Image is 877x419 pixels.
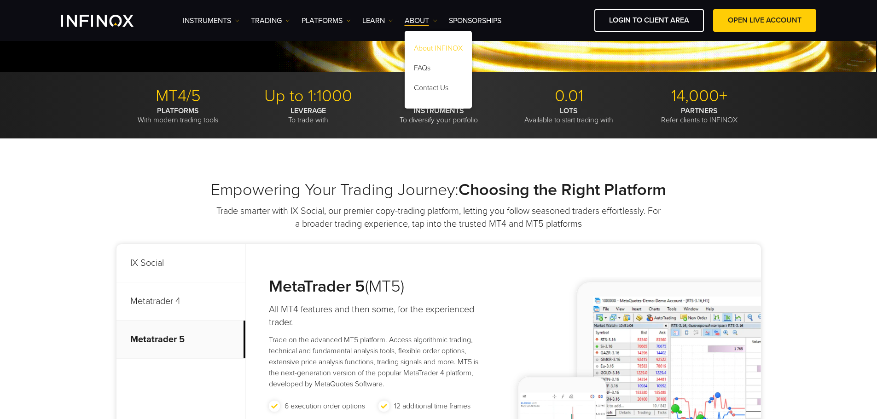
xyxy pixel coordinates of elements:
a: ABOUT [405,15,437,26]
p: 14,000+ [638,86,761,106]
p: Refer clients to INFINOX [638,106,761,125]
p: 12 additional time frames [394,401,470,412]
p: Up to 1:1000 [247,86,370,106]
p: To diversify your portfolio [377,106,500,125]
p: Trade on the advanced MT5 platform. Access algorithmic trading, technical and fundamental analysi... [269,334,488,390]
h4: All MT4 features and then some, for the experienced trader. [269,303,488,329]
strong: INSTRUMENTS [413,106,464,115]
a: About INFINOX [405,40,472,60]
a: FAQs [405,60,472,80]
p: Trade smarter with IX Social, our premier copy-trading platform, letting you follow seasoned trad... [215,205,662,230]
strong: PLATFORMS [157,106,199,115]
strong: PARTNERS [681,106,718,115]
strong: MetaTrader 5 [269,276,365,296]
p: 6 execution order options [285,401,365,412]
h2: Empowering Your Trading Journey: [116,180,761,200]
p: Metatrader 4 [116,282,245,321]
a: INFINOX Logo [61,15,155,27]
a: Contact Us [405,80,472,99]
p: 0.01 [507,86,631,106]
p: IX Social [116,244,245,282]
p: 900+ [377,86,500,106]
a: Learn [362,15,393,26]
p: MT4/5 [116,86,240,106]
a: TRADING [251,15,290,26]
strong: LEVERAGE [290,106,326,115]
strong: LOTS [560,106,578,115]
p: With modern trading tools [116,106,240,125]
h3: (MT5) [269,276,488,297]
p: Available to start trading with [507,106,631,125]
strong: Choosing the Right Platform [459,180,666,200]
p: Metatrader 5 [116,321,245,359]
a: OPEN LIVE ACCOUNT [713,9,816,32]
p: To trade with [247,106,370,125]
a: Instruments [183,15,239,26]
a: PLATFORMS [302,15,351,26]
a: SPONSORSHIPS [449,15,501,26]
a: LOGIN TO CLIENT AREA [594,9,704,32]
